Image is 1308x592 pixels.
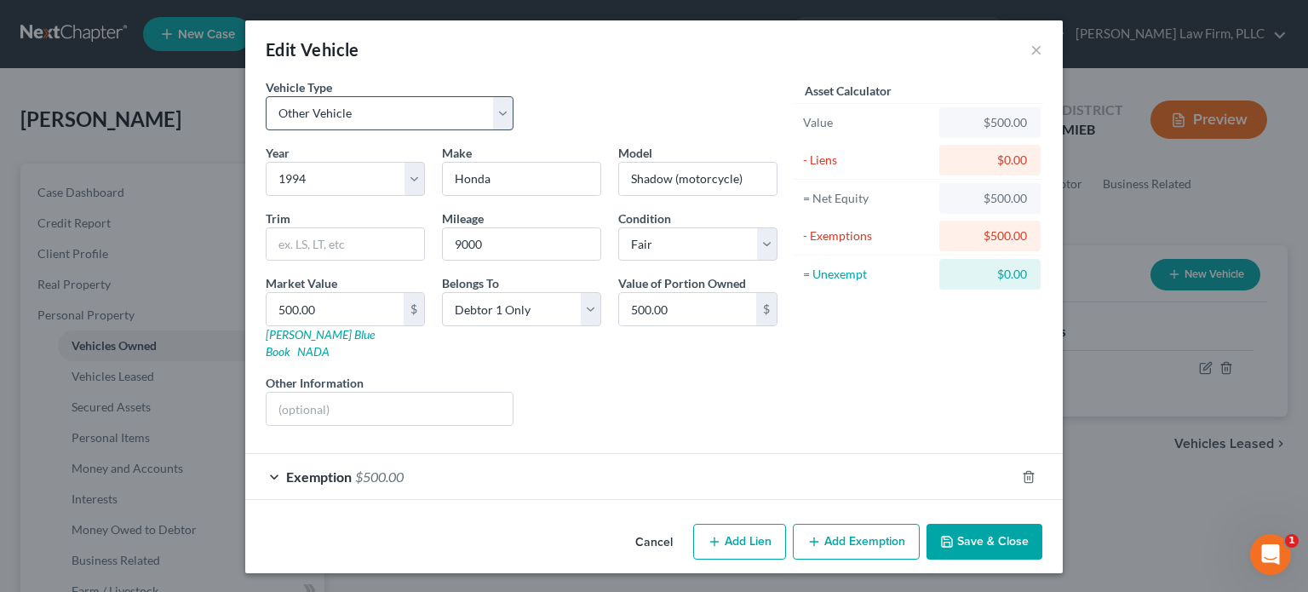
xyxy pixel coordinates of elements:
div: Value [803,114,932,131]
button: Cancel [622,526,686,560]
span: Belongs To [442,276,499,290]
button: × [1030,39,1042,60]
button: Save & Close [926,524,1042,560]
span: Exemption [286,468,352,485]
label: Value of Portion Owned [618,274,746,292]
label: Asset Calculator [805,82,892,100]
input: 0.00 [267,293,404,325]
div: - Liens [803,152,932,169]
div: - Exemptions [803,227,932,244]
input: ex. Nissan [443,163,600,195]
label: Condition [618,210,671,227]
input: 0.00 [619,293,756,325]
a: [PERSON_NAME] Blue Book [266,327,375,359]
label: Other Information [266,374,364,392]
input: -- [443,228,600,261]
a: NADA [297,344,330,359]
div: Edit Vehicle [266,37,359,61]
label: Trim [266,210,290,227]
div: $500.00 [953,227,1027,244]
span: Make [442,146,472,160]
div: = Net Equity [803,190,932,207]
iframe: Intercom live chat [1250,534,1291,575]
div: $500.00 [953,190,1027,207]
div: $ [404,293,424,325]
button: Add Exemption [793,524,920,560]
input: (optional) [267,393,513,425]
div: $0.00 [953,266,1027,283]
div: $0.00 [953,152,1027,169]
span: 1 [1285,534,1299,548]
div: = Unexempt [803,266,932,283]
label: Vehicle Type [266,78,332,96]
span: $500.00 [355,468,404,485]
input: ex. Altima [619,163,777,195]
div: $500.00 [953,114,1027,131]
input: ex. LS, LT, etc [267,228,424,261]
button: Add Lien [693,524,786,560]
div: $ [756,293,777,325]
label: Market Value [266,274,337,292]
label: Model [618,144,652,162]
label: Year [266,144,290,162]
label: Mileage [442,210,484,227]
